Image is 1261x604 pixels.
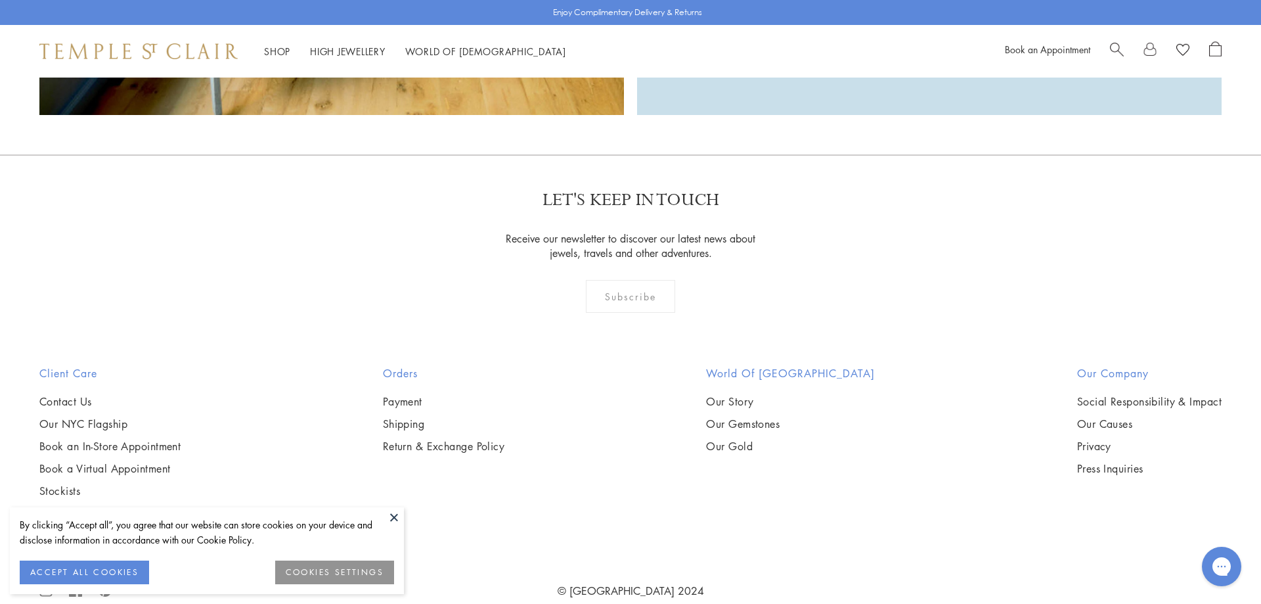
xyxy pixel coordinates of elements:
[1077,439,1222,453] a: Privacy
[706,394,875,409] a: Our Story
[558,584,704,598] a: © [GEOGRAPHIC_DATA] 2024
[39,417,181,431] a: Our NYC Flagship
[1195,542,1248,591] iframe: Gorgias live chat messenger
[1209,41,1222,61] a: Open Shopping Bag
[498,231,764,260] p: Receive our newsletter to discover our latest news about jewels, travels and other adventures.
[39,506,181,521] a: Warranty & Repairs
[1176,41,1189,61] a: View Wishlist
[383,439,505,453] a: Return & Exchange Policy
[39,43,238,59] img: Temple St. Clair
[706,417,875,431] a: Our Gemstones
[706,365,875,381] h2: World of [GEOGRAPHIC_DATA]
[264,45,290,58] a: ShopShop
[1077,461,1222,476] a: Press Inquiries
[20,517,394,547] div: By clicking “Accept all”, you agree that our website can store cookies on your device and disclos...
[275,561,394,584] button: COOKIES SETTINGS
[586,280,676,313] div: Subscribe
[39,484,181,498] a: Stockists
[383,417,505,431] a: Shipping
[39,439,181,453] a: Book an In-Store Appointment
[553,6,702,19] p: Enjoy Complimentary Delivery & Returns
[1077,417,1222,431] a: Our Causes
[1077,365,1222,381] h2: Our Company
[39,394,181,409] a: Contact Us
[264,43,566,60] nav: Main navigation
[542,189,719,212] p: LET'S KEEP IN TOUCH
[706,439,875,453] a: Our Gold
[383,394,505,409] a: Payment
[1110,41,1124,61] a: Search
[39,365,181,381] h2: Client Care
[1077,394,1222,409] a: Social Responsibility & Impact
[1005,43,1090,56] a: Book an Appointment
[20,561,149,584] button: ACCEPT ALL COOKIES
[39,461,181,476] a: Book a Virtual Appointment
[405,45,566,58] a: World of [DEMOGRAPHIC_DATA]World of [DEMOGRAPHIC_DATA]
[383,365,505,381] h2: Orders
[310,45,386,58] a: High JewelleryHigh Jewellery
